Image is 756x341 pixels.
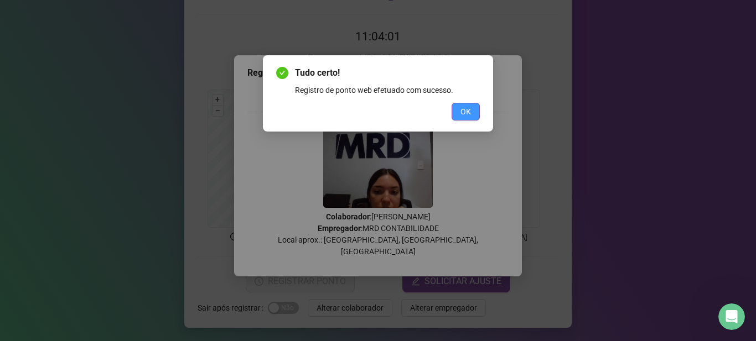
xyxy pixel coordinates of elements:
span: check-circle [276,67,288,79]
span: Tudo certo! [295,66,480,80]
button: OK [452,103,480,120]
span: OK [460,106,471,118]
div: Registro de ponto web efetuado com sucesso. [295,84,480,96]
iframe: Intercom live chat [718,303,745,330]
